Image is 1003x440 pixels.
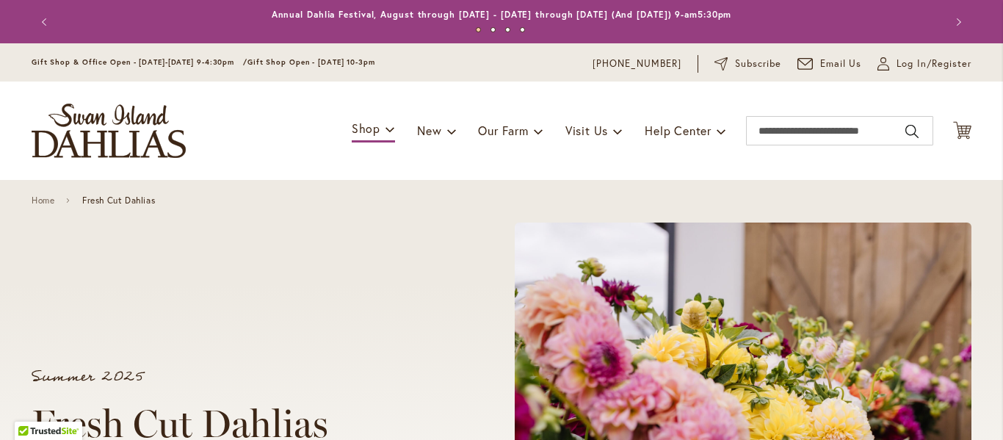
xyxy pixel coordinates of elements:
[735,57,781,71] span: Subscribe
[352,120,380,136] span: Shop
[82,195,155,206] span: Fresh Cut Dahlias
[645,123,711,138] span: Help Center
[714,57,781,71] a: Subscribe
[32,104,186,158] a: store logo
[478,123,528,138] span: Our Farm
[247,57,375,67] span: Gift Shop Open - [DATE] 10-3pm
[32,369,459,384] p: Summer 2025
[820,57,862,71] span: Email Us
[877,57,971,71] a: Log In/Register
[490,27,496,32] button: 2 of 4
[272,9,732,20] a: Annual Dahlia Festival, August through [DATE] - [DATE] through [DATE] (And [DATE]) 9-am5:30pm
[32,57,247,67] span: Gift Shop & Office Open - [DATE]-[DATE] 9-4:30pm /
[417,123,441,138] span: New
[797,57,862,71] a: Email Us
[942,7,971,37] button: Next
[520,27,525,32] button: 4 of 4
[476,27,481,32] button: 1 of 4
[505,27,510,32] button: 3 of 4
[32,7,61,37] button: Previous
[897,57,971,71] span: Log In/Register
[565,123,608,138] span: Visit Us
[32,195,54,206] a: Home
[593,57,681,71] a: [PHONE_NUMBER]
